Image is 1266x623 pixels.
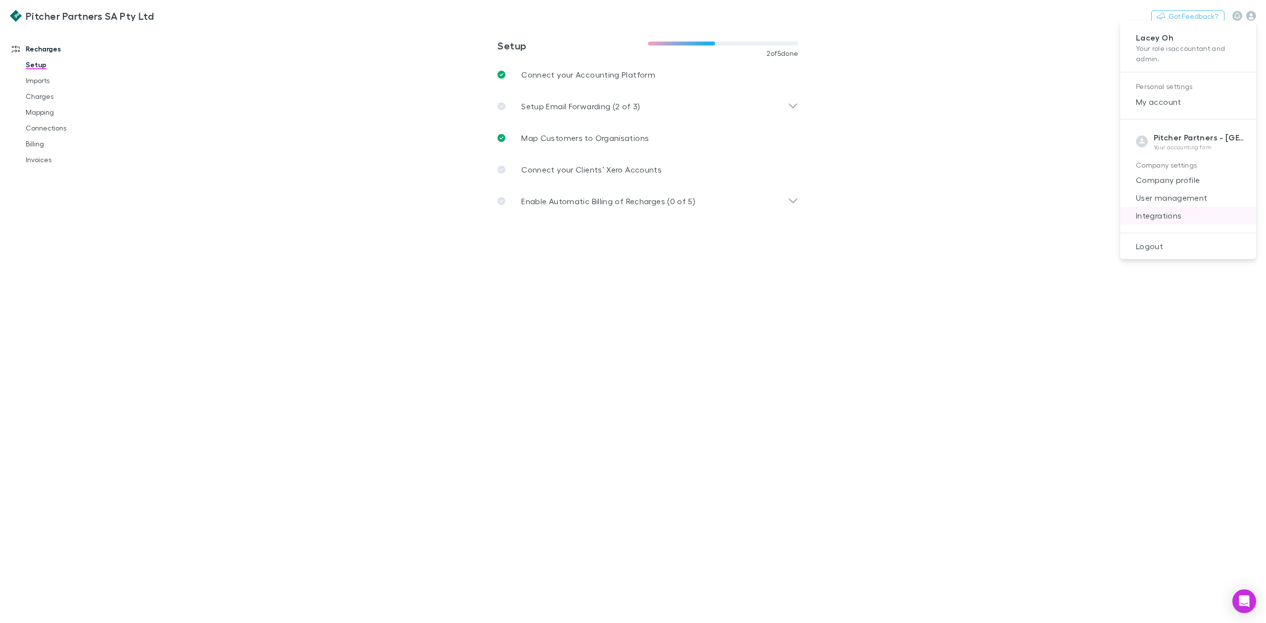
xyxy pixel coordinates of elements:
[1128,174,1248,186] span: Company profile
[1232,589,1256,613] div: Open Intercom Messenger
[1128,192,1248,204] span: User management
[1154,143,1248,151] p: Your accounting firm
[1136,33,1240,43] p: Lacey Oh
[1128,240,1248,252] span: Logout
[1136,81,1240,93] p: Personal settings
[1128,210,1248,222] span: Integrations
[1136,43,1240,64] p: Your role is accountant and admin .
[1136,159,1240,172] p: Company settings
[1128,96,1248,108] span: My account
